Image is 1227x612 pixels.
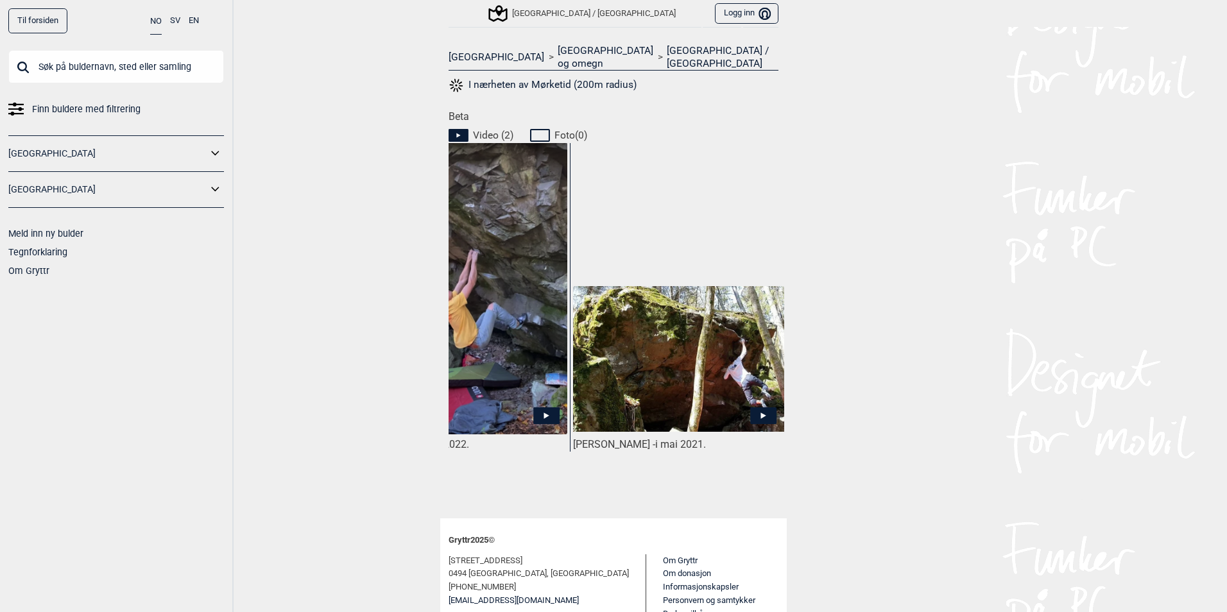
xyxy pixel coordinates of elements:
span: [STREET_ADDRESS] [449,554,522,568]
span: Foto ( 0 ) [554,129,587,142]
button: EN [189,8,199,33]
a: Personvern og samtykker [663,595,755,605]
a: [GEOGRAPHIC_DATA] [449,51,544,64]
a: Om Gryttr [663,556,698,565]
button: I nærheten av Mørketid (200m radius) [449,77,637,94]
a: Finn buldere med filtrering [8,100,224,119]
span: Video ( 2 ) [473,129,513,142]
button: NO [150,8,162,35]
div: Beta [440,110,787,502]
img: Tore pa Morketid [573,286,784,432]
img: Hans pa Morketid [356,142,567,438]
a: Tegnforklaring [8,247,67,257]
input: Søk på buldernavn, sted eller samling [8,50,224,83]
button: Logg inn [715,3,778,24]
span: [PHONE_NUMBER] [449,581,516,594]
a: Om Gryttr [8,266,49,276]
a: [GEOGRAPHIC_DATA] og omegn [558,44,653,71]
span: i 2022. [438,438,469,450]
nav: > > [449,44,778,71]
a: [GEOGRAPHIC_DATA] [8,144,207,163]
a: Til forsiden [8,8,67,33]
div: [GEOGRAPHIC_DATA] / [GEOGRAPHIC_DATA] [490,6,676,21]
div: [PERSON_NAME] - [356,438,567,452]
span: i mai 2021. [655,438,706,450]
a: [GEOGRAPHIC_DATA] [8,180,207,199]
a: Om donasjon [663,568,711,578]
div: [PERSON_NAME] - [573,438,784,452]
button: SV [170,8,180,33]
span: 0494 [GEOGRAPHIC_DATA], [GEOGRAPHIC_DATA] [449,567,629,581]
div: Gryttr 2025 © [449,527,778,554]
a: [EMAIL_ADDRESS][DOMAIN_NAME] [449,594,579,608]
a: [GEOGRAPHIC_DATA] / [GEOGRAPHIC_DATA] [667,44,778,71]
a: Meld inn ny bulder [8,228,83,239]
a: Informasjonskapsler [663,582,739,591]
span: Finn buldere med filtrering [32,100,141,119]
